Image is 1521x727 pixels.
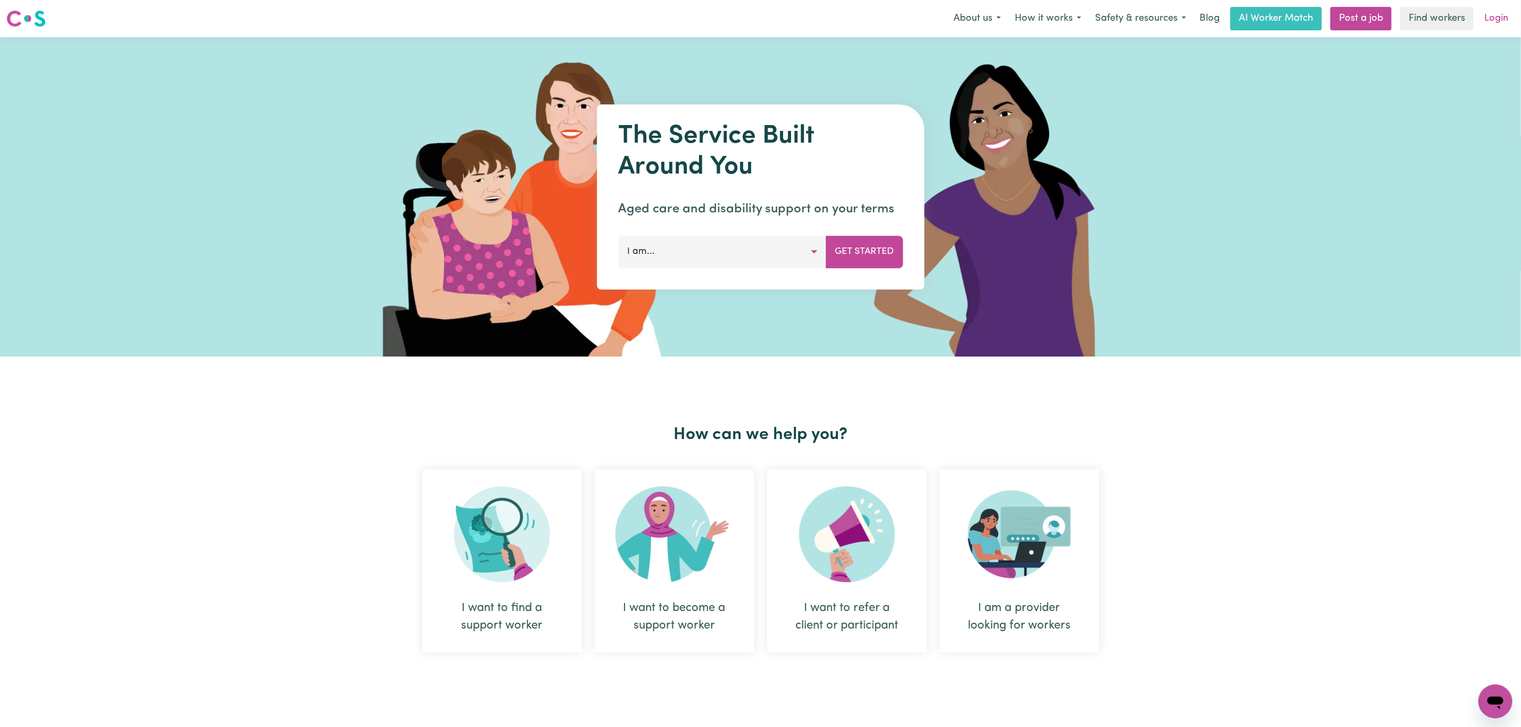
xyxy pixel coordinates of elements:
[965,599,1074,634] div: I am a provider looking for workers
[595,469,754,652] div: I want to become a support worker
[1230,7,1322,30] a: AI Worker Match
[615,486,734,582] img: Become Worker
[422,469,582,652] div: I want to find a support worker
[618,236,826,268] button: I am...
[793,599,901,634] div: I want to refer a client or participant
[448,599,556,634] div: I want to find a support worker
[6,6,46,31] a: Careseekers logo
[799,486,895,582] img: Refer
[767,469,927,652] div: I want to refer a client or participant
[1008,7,1088,30] button: How it works
[1193,7,1226,30] a: Blog
[1330,7,1392,30] a: Post a job
[947,7,1008,30] button: About us
[454,486,550,582] img: Search
[1400,7,1474,30] a: Find workers
[1478,684,1512,718] iframe: Button to launch messaging window, conversation in progress
[620,599,729,634] div: I want to become a support worker
[618,200,903,219] p: Aged care and disability support on your terms
[968,486,1071,582] img: Provider
[416,425,1106,445] h2: How can we help you?
[1088,7,1193,30] button: Safety & resources
[1478,7,1515,30] a: Login
[826,236,903,268] button: Get Started
[6,9,46,28] img: Careseekers logo
[940,469,1099,652] div: I am a provider looking for workers
[618,121,903,183] h1: The Service Built Around You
